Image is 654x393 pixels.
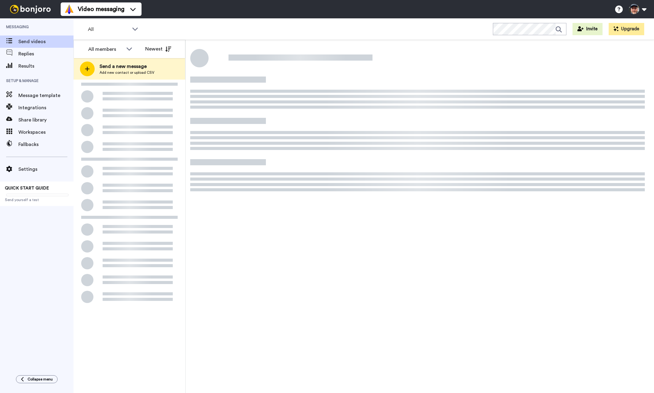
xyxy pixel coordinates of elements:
button: Invite [573,23,603,35]
div: All members [88,46,123,53]
span: Share library [18,116,74,124]
span: Add new contact or upload CSV [100,70,154,75]
span: Send yourself a test [5,197,69,202]
span: Workspaces [18,129,74,136]
span: Fallbacks [18,141,74,148]
span: All [88,26,129,33]
span: Message template [18,92,74,99]
button: Newest [141,43,176,55]
button: Upgrade [609,23,644,35]
img: vm-color.svg [64,4,74,14]
span: Video messaging [78,5,124,13]
span: Results [18,62,74,70]
button: Collapse menu [16,375,58,383]
span: QUICK START GUIDE [5,186,49,190]
span: Send videos [18,38,74,45]
span: Integrations [18,104,74,111]
span: Replies [18,50,74,58]
span: Settings [18,166,74,173]
span: Collapse menu [28,377,53,382]
img: bj-logo-header-white.svg [7,5,53,13]
span: Send a new message [100,63,154,70]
